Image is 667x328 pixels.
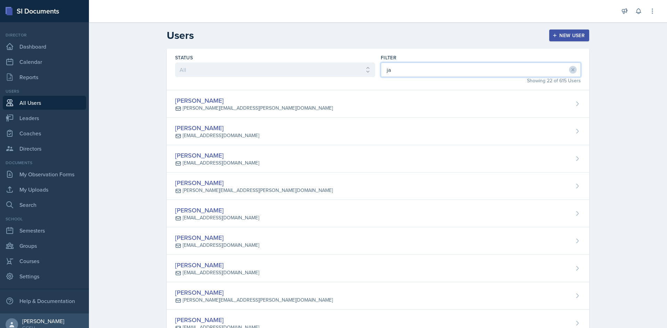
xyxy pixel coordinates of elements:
[167,90,589,118] a: [PERSON_NAME] [PERSON_NAME][EMAIL_ADDRESS][PERSON_NAME][DOMAIN_NAME]
[175,233,259,242] div: [PERSON_NAME]
[175,205,259,215] div: [PERSON_NAME]
[175,260,259,270] div: [PERSON_NAME]
[3,160,86,166] div: Documents
[3,239,86,253] a: Groups
[3,55,86,69] a: Calendar
[22,318,64,325] div: [PERSON_NAME]
[167,29,194,42] h2: Users
[175,315,259,325] div: [PERSON_NAME]
[3,224,86,237] a: Semesters
[3,96,86,110] a: All Users
[183,214,259,221] div: [EMAIL_ADDRESS][DOMAIN_NAME]
[3,40,86,53] a: Dashboard
[183,104,333,112] div: [PERSON_NAME][EMAIL_ADDRESS][PERSON_NAME][DOMAIN_NAME]
[3,32,86,38] div: Director
[167,282,589,310] a: [PERSON_NAME] [PERSON_NAME][EMAIL_ADDRESS][PERSON_NAME][DOMAIN_NAME]
[3,126,86,140] a: Coaches
[3,111,86,125] a: Leaders
[175,288,333,297] div: [PERSON_NAME]
[3,216,86,222] div: School
[167,145,589,173] a: [PERSON_NAME] [EMAIL_ADDRESS][DOMAIN_NAME]
[183,187,333,194] div: [PERSON_NAME][EMAIL_ADDRESS][PERSON_NAME][DOMAIN_NAME]
[554,33,585,38] div: New User
[183,159,259,167] div: [EMAIL_ADDRESS][DOMAIN_NAME]
[3,269,86,283] a: Settings
[3,254,86,268] a: Courses
[3,142,86,155] a: Directors
[3,88,86,94] div: Users
[175,123,259,133] div: [PERSON_NAME]
[3,70,86,84] a: Reports
[175,54,193,61] label: Status
[167,118,589,145] a: [PERSON_NAME] [EMAIL_ADDRESS][DOMAIN_NAME]
[183,242,259,249] div: [EMAIL_ADDRESS][DOMAIN_NAME]
[3,183,86,196] a: My Uploads
[381,54,396,61] label: Filter
[3,167,86,181] a: My Observation Forms
[183,132,259,139] div: [EMAIL_ADDRESS][DOMAIN_NAME]
[175,96,333,105] div: [PERSON_NAME]
[175,151,259,160] div: [PERSON_NAME]
[381,62,581,77] input: Filter
[549,30,589,41] button: New User
[3,198,86,212] a: Search
[3,294,86,308] div: Help & Documentation
[381,77,581,84] div: Showing 22 of 615 Users
[183,269,259,276] div: [EMAIL_ADDRESS][DOMAIN_NAME]
[175,178,333,187] div: [PERSON_NAME]
[183,296,333,304] div: [PERSON_NAME][EMAIL_ADDRESS][PERSON_NAME][DOMAIN_NAME]
[167,255,589,282] a: [PERSON_NAME] [EMAIL_ADDRESS][DOMAIN_NAME]
[167,173,589,200] a: [PERSON_NAME] [PERSON_NAME][EMAIL_ADDRESS][PERSON_NAME][DOMAIN_NAME]
[167,227,589,255] a: [PERSON_NAME] [EMAIL_ADDRESS][DOMAIN_NAME]
[167,200,589,227] a: [PERSON_NAME] [EMAIL_ADDRESS][DOMAIN_NAME]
